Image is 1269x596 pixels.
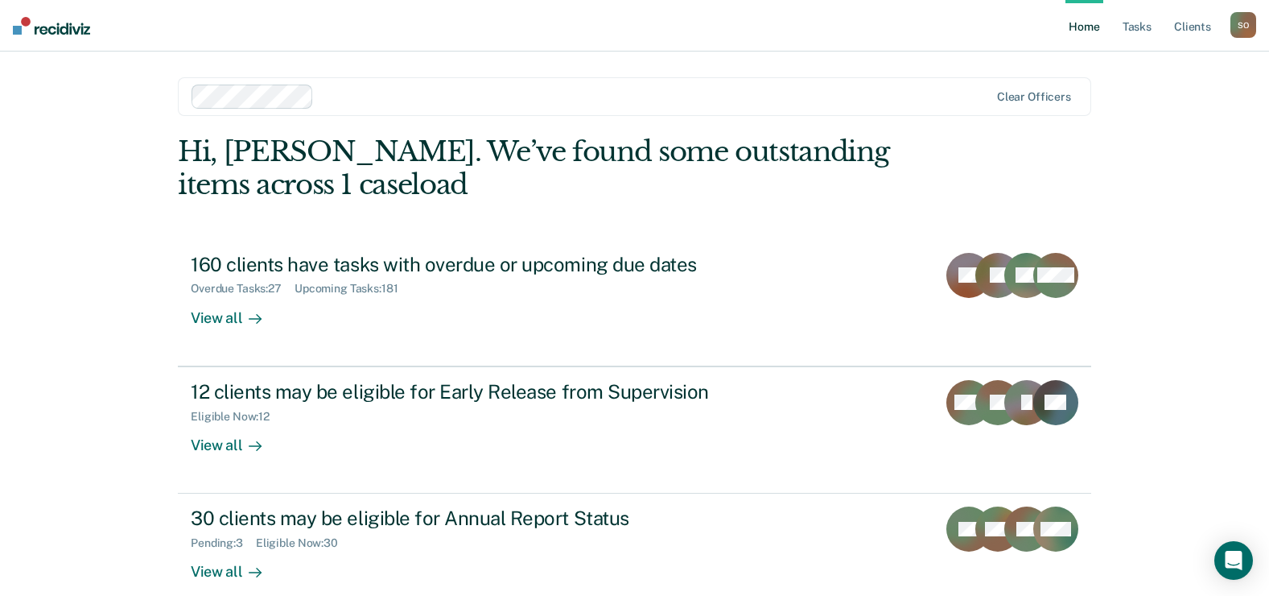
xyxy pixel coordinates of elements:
div: Overdue Tasks : 27 [191,282,295,296]
div: Open Intercom Messenger [1214,541,1253,580]
div: Upcoming Tasks : 181 [295,282,411,296]
div: Eligible Now : 12 [191,410,282,424]
img: Recidiviz [13,17,90,35]
a: 12 clients may be eligible for Early Release from SupervisionEligible Now:12View all [178,366,1091,494]
div: Eligible Now : 30 [256,536,351,550]
div: View all [191,423,281,454]
div: 160 clients have tasks with overdue or upcoming due dates [191,253,756,276]
div: Pending : 3 [191,536,256,550]
div: Hi, [PERSON_NAME]. We’ve found some outstanding items across 1 caseload [178,135,908,201]
div: 30 clients may be eligible for Annual Report Status [191,507,756,530]
a: 160 clients have tasks with overdue or upcoming due datesOverdue Tasks:27Upcoming Tasks:181View all [178,240,1091,366]
div: 12 clients may be eligible for Early Release from Supervision [191,380,756,404]
div: S O [1230,12,1256,38]
button: SO [1230,12,1256,38]
div: View all [191,550,281,582]
div: View all [191,296,281,327]
div: Clear officers [997,90,1071,104]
